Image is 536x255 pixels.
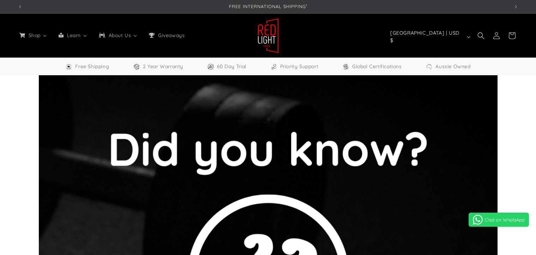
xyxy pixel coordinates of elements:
a: Chat on WhatsApp [469,213,529,227]
summary: Search [473,28,489,43]
a: About Us [93,28,143,43]
a: Red Light Hero [255,15,281,56]
img: Support Icon [270,63,277,70]
span: [GEOGRAPHIC_DATA] | USD $ [390,29,464,44]
a: Giveaways [143,28,189,43]
span: Aussie Owned [435,62,470,71]
img: Certifications Icon [342,63,349,70]
span: Learn [66,32,82,38]
img: Red Light Hero [258,18,279,53]
a: Priority Support [270,62,319,71]
a: Free Worldwide Shipping [65,62,109,71]
a: Aussie Owned [426,62,470,71]
span: Priority Support [280,62,319,71]
span: Global Certifications [352,62,402,71]
span: About Us [107,32,132,38]
span: Shop [27,32,41,38]
span: FREE INTERNATIONAL SHIPPING¹ [229,4,307,9]
button: [GEOGRAPHIC_DATA] | USD $ [386,30,473,43]
span: 60 Day Trial [217,62,246,71]
span: Giveaways [157,32,185,38]
a: 2 Year Warranty [133,62,183,71]
a: Global Certifications [342,62,402,71]
img: Trial Icon [207,63,214,70]
img: Free Shipping Icon [65,63,72,70]
a: Learn [53,28,93,43]
span: Free Shipping [75,62,109,71]
a: Shop [13,28,53,43]
img: Aussie Owned Icon [426,63,433,70]
img: Warranty Icon [133,63,140,70]
span: 2 Year Warranty [143,62,183,71]
span: Chat on WhatsApp [485,217,525,223]
a: 60 Day Trial [207,62,246,71]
